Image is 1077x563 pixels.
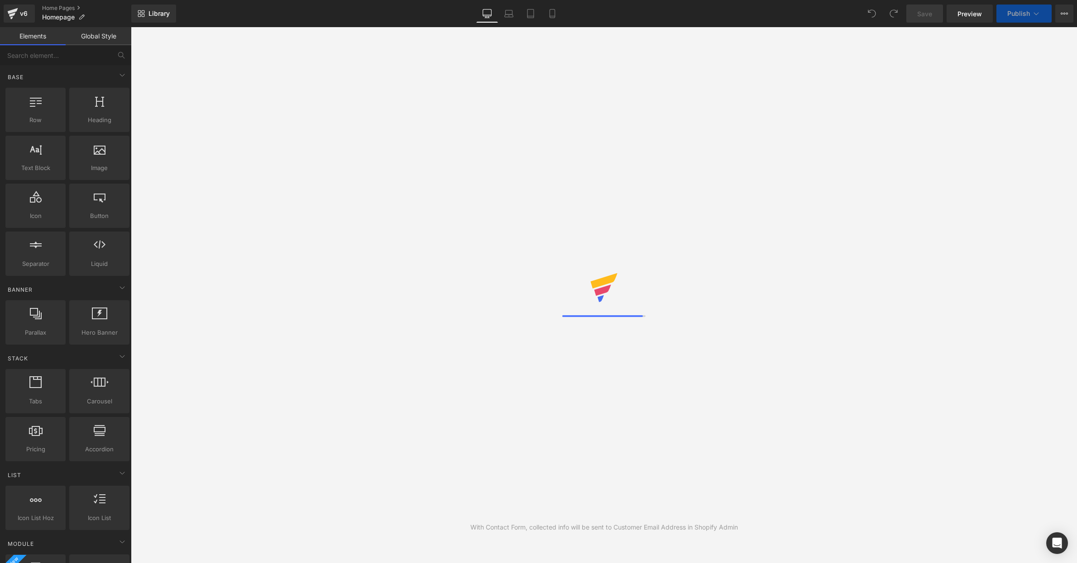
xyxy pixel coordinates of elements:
[42,14,75,21] span: Homepage
[863,5,881,23] button: Undo
[8,328,63,337] span: Parallax
[947,5,993,23] a: Preview
[498,5,520,23] a: Laptop
[131,5,176,23] a: New Library
[8,397,63,406] span: Tabs
[8,259,63,269] span: Separator
[520,5,541,23] a: Tablet
[72,115,127,125] span: Heading
[72,445,127,454] span: Accordion
[42,5,131,12] a: Home Pages
[7,471,22,479] span: List
[885,5,903,23] button: Redo
[1046,532,1068,554] div: Open Intercom Messenger
[1055,5,1073,23] button: More
[72,211,127,221] span: Button
[66,27,131,45] a: Global Style
[4,5,35,23] a: v6
[1007,10,1030,17] span: Publish
[957,9,982,19] span: Preview
[917,9,932,19] span: Save
[18,8,29,19] div: v6
[72,259,127,269] span: Liquid
[8,445,63,454] span: Pricing
[72,513,127,523] span: Icon List
[470,522,738,532] div: With Contact Form, collected info will be sent to Customer Email Address in Shopify Admin
[72,328,127,337] span: Hero Banner
[72,397,127,406] span: Carousel
[8,513,63,523] span: Icon List Hoz
[7,354,29,363] span: Stack
[996,5,1052,23] button: Publish
[8,163,63,173] span: Text Block
[8,211,63,221] span: Icon
[476,5,498,23] a: Desktop
[148,9,170,18] span: Library
[8,115,63,125] span: Row
[7,539,35,548] span: Module
[541,5,563,23] a: Mobile
[7,73,24,81] span: Base
[7,285,34,294] span: Banner
[72,163,127,173] span: Image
